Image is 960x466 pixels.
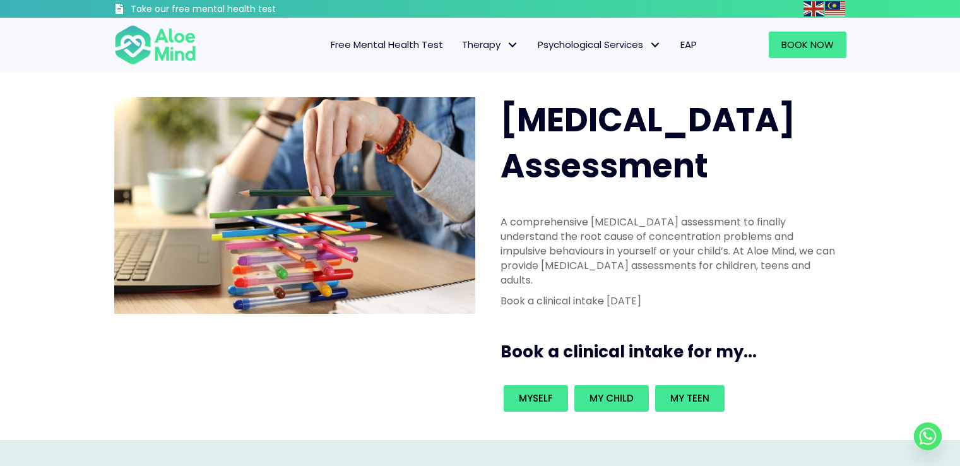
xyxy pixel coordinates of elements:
a: Whatsapp [914,422,942,450]
span: Myself [519,391,553,405]
span: Therapy [462,38,519,51]
a: Book Now [769,32,846,58]
a: English [803,1,825,16]
nav: Menu [213,32,706,58]
span: Psychological Services [538,38,661,51]
a: Malay [825,1,846,16]
a: My child [574,385,649,412]
a: Take our free mental health test [114,3,343,18]
div: Book an intake for my... [501,382,839,415]
span: Psychological Services: submenu [646,36,665,54]
a: Myself [504,385,568,412]
span: My child [590,391,634,405]
a: Psychological ServicesPsychological Services: submenu [528,32,671,58]
span: My teen [670,391,709,405]
img: en [803,1,824,16]
p: A comprehensive [MEDICAL_DATA] assessment to finally understand the root cause of concentration p... [501,215,839,288]
a: EAP [671,32,706,58]
span: Free Mental Health Test [331,38,443,51]
h3: Take our free mental health test [131,3,343,16]
img: ADHD photo [114,97,475,314]
span: Book Now [781,38,834,51]
span: Therapy: submenu [504,36,522,54]
a: Free Mental Health Test [321,32,453,58]
p: Book a clinical intake [DATE] [501,294,839,308]
img: Aloe mind Logo [114,24,196,66]
a: My teen [655,385,725,412]
span: EAP [680,38,697,51]
a: TherapyTherapy: submenu [453,32,528,58]
span: [MEDICAL_DATA] Assessment [501,97,795,189]
img: ms [825,1,845,16]
h3: Book a clinical intake for my... [501,340,851,363]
